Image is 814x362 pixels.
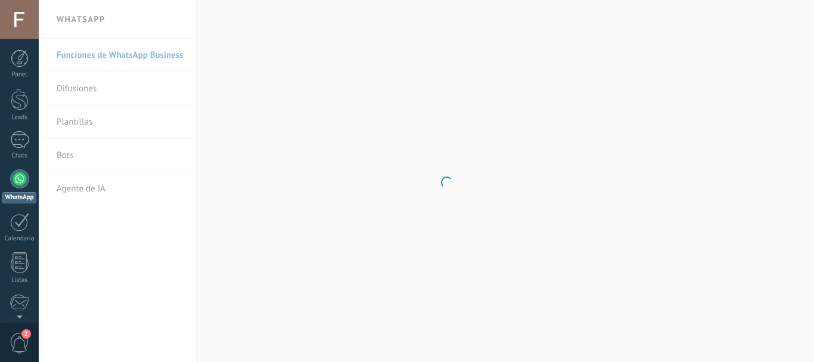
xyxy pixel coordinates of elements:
[2,152,37,160] div: Chats
[2,235,37,243] div: Calendario
[2,192,36,203] div: WhatsApp
[2,114,37,122] div: Leads
[2,277,37,284] div: Listas
[21,329,31,339] span: 2
[2,71,37,79] div: Panel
